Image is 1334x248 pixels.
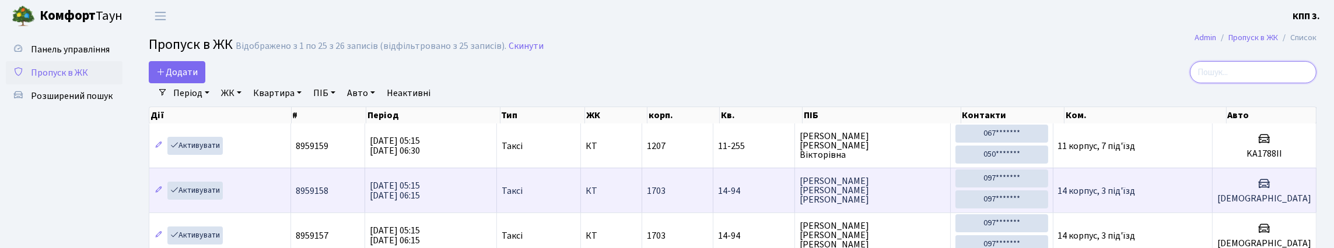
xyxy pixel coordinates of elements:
span: 1207 [647,140,666,153]
b: Комфорт [40,6,96,25]
th: Період [366,107,500,123]
span: [DATE] 05:15 [DATE] 06:15 [370,179,420,202]
th: Авто [1227,107,1317,123]
span: 11-255 [718,141,789,151]
span: 14 корпус, 3 під'їзд [1058,229,1136,242]
span: 8959157 [296,229,328,242]
span: 14-94 [718,231,789,240]
button: Переключити навігацію [146,6,175,26]
th: ПІБ [803,107,961,123]
a: Скинути [509,41,544,52]
a: Активувати [167,182,223,200]
span: КТ [586,186,637,196]
a: ПІБ [309,83,340,103]
li: Список [1278,31,1317,44]
span: 14 корпус, 3 під'їзд [1058,185,1136,197]
h5: KA1788II [1217,148,1311,160]
a: Додати [149,61,205,83]
a: Період [169,83,214,103]
input: Пошук... [1190,61,1317,83]
a: Admin [1195,31,1216,44]
span: Додати [156,66,198,79]
img: logo.png [12,5,35,28]
a: Пропуск в ЖК [1228,31,1278,44]
a: Активувати [167,137,223,155]
a: Розширений пошук [6,84,122,108]
a: КПП 3. [1293,9,1320,23]
span: 1703 [647,229,666,242]
span: Розширений пошук [31,90,113,102]
span: Таксі [502,141,523,151]
div: Відображено з 1 по 25 з 26 записів (відфільтровано з 25 записів). [236,41,506,52]
a: Неактивні [382,83,435,103]
a: Панель управління [6,38,122,61]
th: корп. [647,107,720,123]
a: ЖК [216,83,246,103]
span: Панель управління [31,43,110,56]
th: Кв. [720,107,803,123]
span: Пропуск в ЖК [149,34,233,55]
b: КПП 3. [1293,10,1320,23]
span: 11 корпус, 7 під'їзд [1058,140,1136,153]
span: КТ [586,141,637,151]
th: # [292,107,366,123]
h5: [DEMOGRAPHIC_DATA] [1217,193,1311,204]
span: 1703 [647,185,666,197]
a: Пропуск в ЖК [6,61,122,84]
a: Авто [342,83,380,103]
a: Квартира [248,83,306,103]
th: Ком. [1065,107,1226,123]
th: Дії [149,107,292,123]
span: 8959159 [296,140,328,153]
span: 8959158 [296,185,328,197]
span: [DATE] 05:15 [DATE] 06:15 [370,224,420,247]
span: КТ [586,231,637,240]
th: Контакти [961,107,1065,123]
span: [PERSON_NAME] [PERSON_NAME] [PERSON_NAME] [800,176,946,204]
span: 14-94 [718,186,789,196]
span: Пропуск в ЖК [31,66,88,79]
span: [DATE] 05:15 [DATE] 06:30 [370,134,420,157]
span: Таксі [502,186,523,196]
nav: breadcrumb [1177,26,1334,50]
span: Таун [40,6,122,26]
a: Активувати [167,226,223,245]
span: [PERSON_NAME] [PERSON_NAME] Вікторівна [800,132,946,160]
th: ЖК [585,107,647,123]
span: Таксі [502,231,523,240]
th: Тип [500,107,586,123]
